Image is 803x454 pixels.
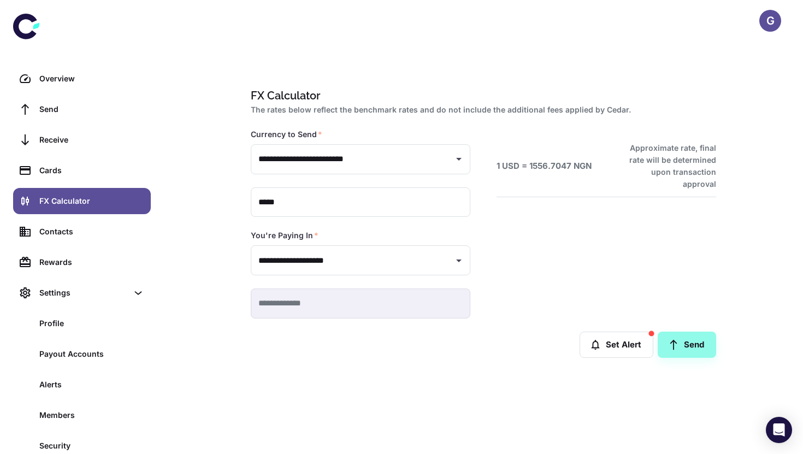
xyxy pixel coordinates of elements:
label: You're Paying In [251,230,318,241]
div: Payout Accounts [39,348,144,360]
a: Alerts [13,372,151,398]
div: Settings [13,280,151,306]
label: Currency to Send [251,129,322,140]
div: Members [39,409,144,421]
a: Cards [13,157,151,184]
div: Contacts [39,226,144,238]
a: Receive [13,127,151,153]
a: Profile [13,310,151,337]
a: Members [13,402,151,428]
div: Open Intercom Messenger [766,417,792,443]
a: Payout Accounts [13,341,151,367]
a: Rewards [13,249,151,275]
a: Contacts [13,219,151,245]
h1: FX Calculator [251,87,712,104]
div: Cards [39,164,144,176]
div: Overview [39,73,144,85]
button: G [759,10,781,32]
div: Security [39,440,144,452]
h6: 1 USD = 1556.7047 NGN [497,160,592,173]
div: Rewards [39,256,144,268]
a: FX Calculator [13,188,151,214]
a: Send [13,96,151,122]
button: Open [451,151,467,167]
button: Set Alert [580,332,653,358]
a: Send [658,332,716,358]
div: Receive [39,134,144,146]
button: Open [451,253,467,268]
div: Alerts [39,379,144,391]
div: Settings [39,287,128,299]
div: FX Calculator [39,195,144,207]
a: Overview [13,66,151,92]
div: Profile [39,317,144,329]
div: Send [39,103,144,115]
h6: Approximate rate, final rate will be determined upon transaction approval [617,142,716,190]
